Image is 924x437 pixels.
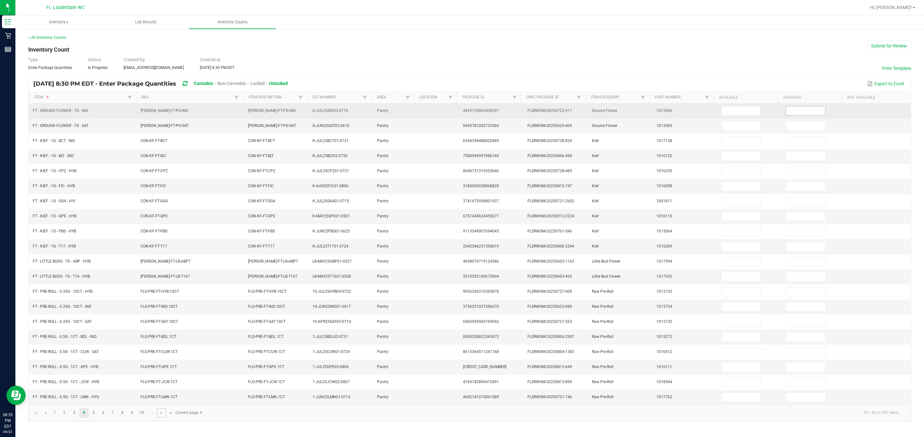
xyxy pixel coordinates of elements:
span: Kief [592,199,599,203]
span: FLSRWGM-20250721-746 [527,395,572,399]
span: K-MAY25GPE01-0501 [312,214,350,218]
span: Pantry [377,244,389,248]
span: FT - KIEF - 1G - FIC - HYB [33,184,75,188]
span: Pantry [377,365,389,369]
a: < All Inventory Counts [28,35,66,40]
span: 1-JUL25BDL02-0731 [312,334,348,339]
span: FLO-PRE-FT-LMN.1CT [141,395,177,399]
span: Pantry [377,139,389,143]
p: 08:35 PM EDT [3,412,13,429]
a: AreaSortable [377,95,404,100]
span: CON-KF-FT-PBS [141,229,167,233]
span: FT - PRE-ROLL - 0.35G - 10CT - SAT [33,319,92,324]
a: Filter [575,94,583,102]
span: Pantry [377,108,389,113]
span: Pantry [377,349,389,354]
span: 1013733 [656,289,672,294]
span: Go to the last page [168,410,174,416]
span: FLSRWGM-20250722-917 [527,108,572,113]
span: Inventory Counts [209,19,256,25]
span: FLSRWGM-20250603-452 [527,274,572,279]
span: CON-KF-FT-PBS [248,229,275,233]
span: K-JUL25BLT02-0730 [312,154,347,158]
span: FT - PRE-ROLL - 0.5G - 1CT - LMN - HYS [33,395,99,399]
span: Pantry [377,169,389,173]
span: CON-KF-FT-BCT [141,139,167,143]
span: 1016098 [656,184,672,188]
span: K-JUN25PBS01-0625 [312,229,350,233]
span: Enter Package Quantities [28,65,72,70]
span: FLO-PRE-FT-IND.10CT [248,304,285,309]
span: Non-Cannabis [217,81,246,86]
span: 1017594 [656,259,672,264]
span: Inventory Count [28,46,69,53]
span: CON-KF-FT-GPE [141,214,168,218]
span: FLO-PRE-FT-IND.10CT [141,304,178,309]
span: Kief [592,229,599,233]
span: Pantry [377,395,389,399]
span: FT - KIEF - 1G - T17 - HYB [33,244,76,248]
inline-svg: Inventory [5,19,11,25]
span: 3180050028868828 [463,184,499,188]
span: Unlocked [269,81,288,86]
span: Pantry [377,214,389,218]
a: Page 5 [89,408,98,418]
span: CON-KF-FT-FIC [248,184,274,188]
span: 10-JUN25IND01-0617 [312,304,351,309]
span: [PERSON_NAME]-FT-LB-T167 [248,274,297,279]
span: FLO-PRE-FT-LMN.1CT [248,395,285,399]
span: 4682141070861589 [463,395,499,399]
span: K-JUL25GG401-0715 [312,199,349,203]
span: Pantry [377,154,389,158]
span: FLSRWGM-20250812-649 [527,365,572,369]
a: Item DescriptionSortable [248,95,297,100]
span: Kief [592,169,599,173]
a: Package IdSortable [462,95,511,100]
span: CON-KF-FT-T17 [248,244,275,248]
span: Go to the previous page [43,410,48,416]
span: [PERSON_NAME]-FT-LB-T167 [141,274,190,279]
div: [DATE] 8:30 PM EDT - Enter Package Quantities [33,78,293,90]
span: Kief [592,184,599,188]
span: FLO-PRE-FT-JCW.1CT [141,380,177,384]
a: Go to the first page [31,408,41,418]
span: Raw Pre-Roll [592,304,613,309]
span: Pantry [377,274,389,279]
span: [PERSON_NAME]-FT-PG-IND [141,108,188,113]
a: Filter [361,94,369,102]
span: Raw Pre-Roll [592,334,613,339]
span: [CREDIT_CARD_NUMBER] [463,365,506,369]
span: [EMAIL_ADDRESS][DOMAIN_NAME] [124,65,184,70]
span: FLSRWGM-20250727-009 [527,289,572,294]
span: 0443781055733566 [463,123,499,128]
span: Pantry [377,304,389,309]
span: FT - PRE-ROLL - 0.5G - 1CT - CUW - SAT [33,349,99,354]
span: 1013586 [656,108,672,113]
span: FLO-PRE-FT-SAT.10CT [248,319,286,324]
span: Pantry [377,184,389,188]
a: Page 3 [70,408,79,418]
span: FLSRWGM-20250728-485 [527,169,572,173]
span: 10-JUL25HYB04-0722 [312,289,351,294]
span: Raw Pre-Roll [592,395,613,399]
a: Go to the next page [157,408,166,418]
span: FLO-PRE-FT-HYB.10CT [141,289,179,294]
span: Pantry [377,319,389,324]
span: Cannabis [194,81,213,86]
span: [DATE] 8:30 PM EDT [200,65,235,70]
span: FLSRWGM-20250721-553 [527,319,572,324]
span: 1015064 [656,229,672,233]
inline-svg: Retail [5,32,11,39]
span: 9113549007694045 [463,229,499,233]
a: Lot NumberSortable [312,95,361,100]
span: 0009528822543672 [463,334,499,339]
span: 1016110 [656,214,672,218]
a: Page 11 [147,408,156,418]
span: 1016512 [656,349,672,354]
span: Kief [592,244,599,248]
iframe: Resource center [6,386,26,405]
span: FT - KIEF - 1G - GPE - HYB [33,214,76,218]
span: FLO-PRE-FT-JCW.1CT [248,380,285,384]
span: FT - LITTLE BUDS - 7G - ABP - HYB [33,259,90,264]
a: Filter [447,94,454,102]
